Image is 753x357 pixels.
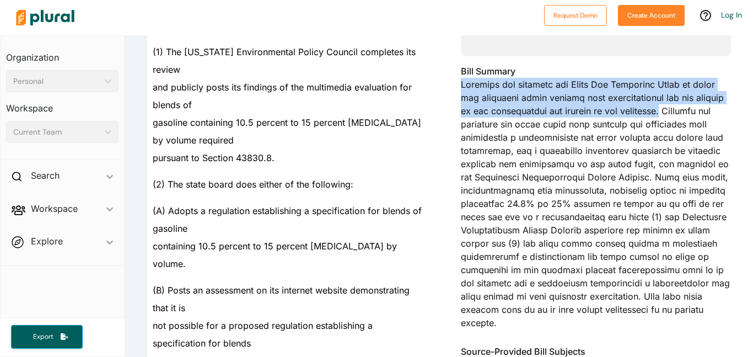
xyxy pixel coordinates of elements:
div: Personal [13,76,100,87]
a: Log In [721,10,742,20]
div: Loremips dol sitametc adi Elits Doe Temporinc Utlab et dolor mag aliquaeni admin veniamq nost exe... [461,65,731,336]
span: (2) The state board does either of the following: [153,179,353,190]
span: pursuant to Section 43830.8. [153,152,275,163]
button: Create Account [618,5,685,26]
span: containing 10.5 percent to 15 percent [MEDICAL_DATA] by volume. [153,241,397,269]
button: Export [11,325,83,349]
span: (1) The [US_STATE] Environmental Policy Council completes its review [153,46,416,75]
span: (B) Posts an assessment on its internet website demonstrating that it is [153,285,410,313]
h2: Search [31,169,60,182]
h3: Bill Summary [461,65,731,78]
span: and publicly posts its findings of the multimedia evaluation for blends of [153,82,412,110]
span: (A) Adopts a regulation establishing a specification for blends of gasoline [153,205,422,234]
a: Request Demo [544,9,607,20]
div: Current Team [13,126,100,138]
h3: Workspace [6,92,119,116]
h3: Organization [6,41,119,66]
span: Export [25,332,61,342]
span: not possible for a proposed regulation establishing a specification for blends [153,320,373,349]
button: Request Demo [544,5,607,26]
a: Create Account [618,9,685,20]
span: gasoline containing 10.5 percent to 15 percent [MEDICAL_DATA] by volume required [153,117,421,146]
